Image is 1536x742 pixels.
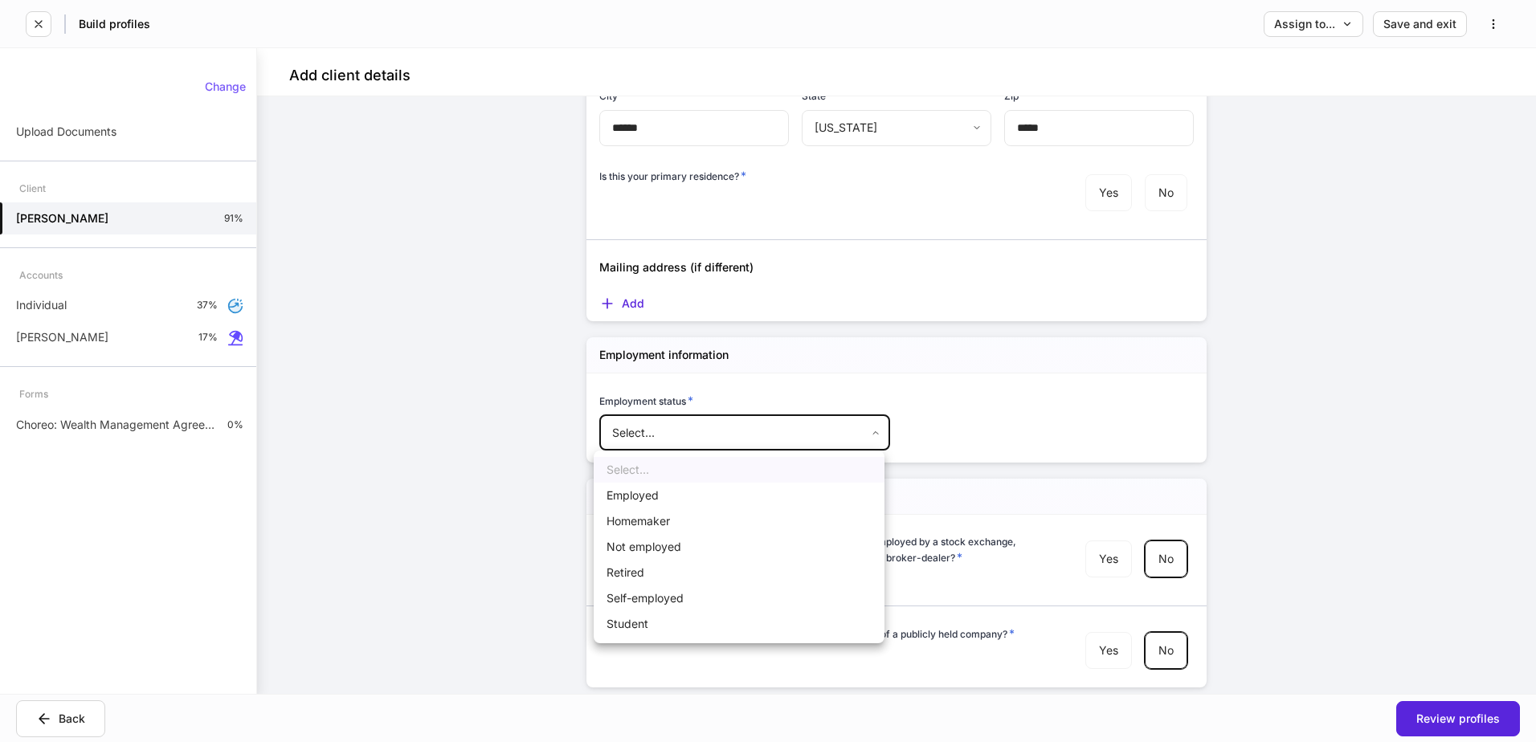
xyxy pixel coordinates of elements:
li: Self-employed [594,585,884,611]
li: Homemaker [594,508,884,534]
li: Employed [594,483,884,508]
li: Not employed [594,534,884,560]
li: Student [594,611,884,637]
li: Retired [594,560,884,585]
